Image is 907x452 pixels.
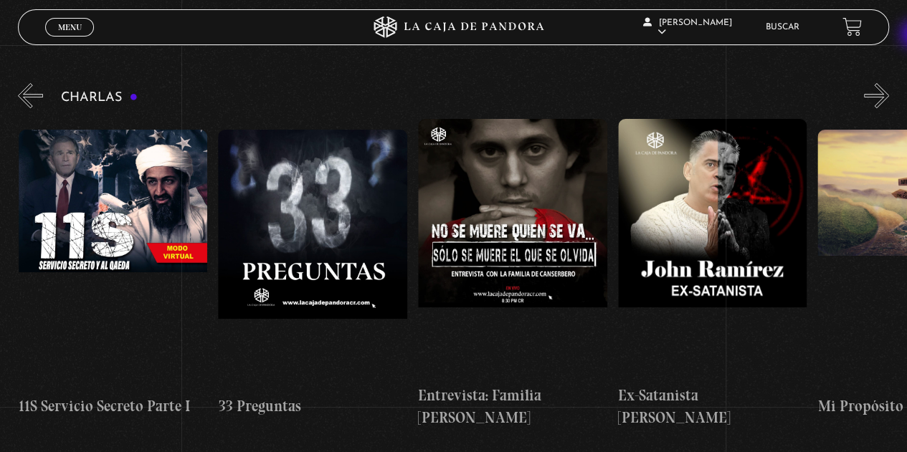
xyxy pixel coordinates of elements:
[18,83,43,108] button: Previous
[218,395,407,418] h4: 33 Preguntas
[842,17,862,37] a: View your shopping cart
[218,119,407,429] a: 33 Preguntas
[618,119,807,429] a: Ex-Satanista [PERSON_NAME]
[643,19,732,37] span: [PERSON_NAME]
[19,119,208,429] a: 11S Servicio Secreto Parte I
[19,395,208,418] h4: 11S Servicio Secreto Parte I
[418,119,607,429] a: Entrevista: Familia [PERSON_NAME]
[618,384,807,429] h4: Ex-Satanista [PERSON_NAME]
[766,23,799,32] a: Buscar
[418,384,607,429] h4: Entrevista: Familia [PERSON_NAME]
[864,83,889,108] button: Next
[53,34,87,44] span: Cerrar
[61,91,138,105] h3: Charlas
[58,23,82,32] span: Menu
